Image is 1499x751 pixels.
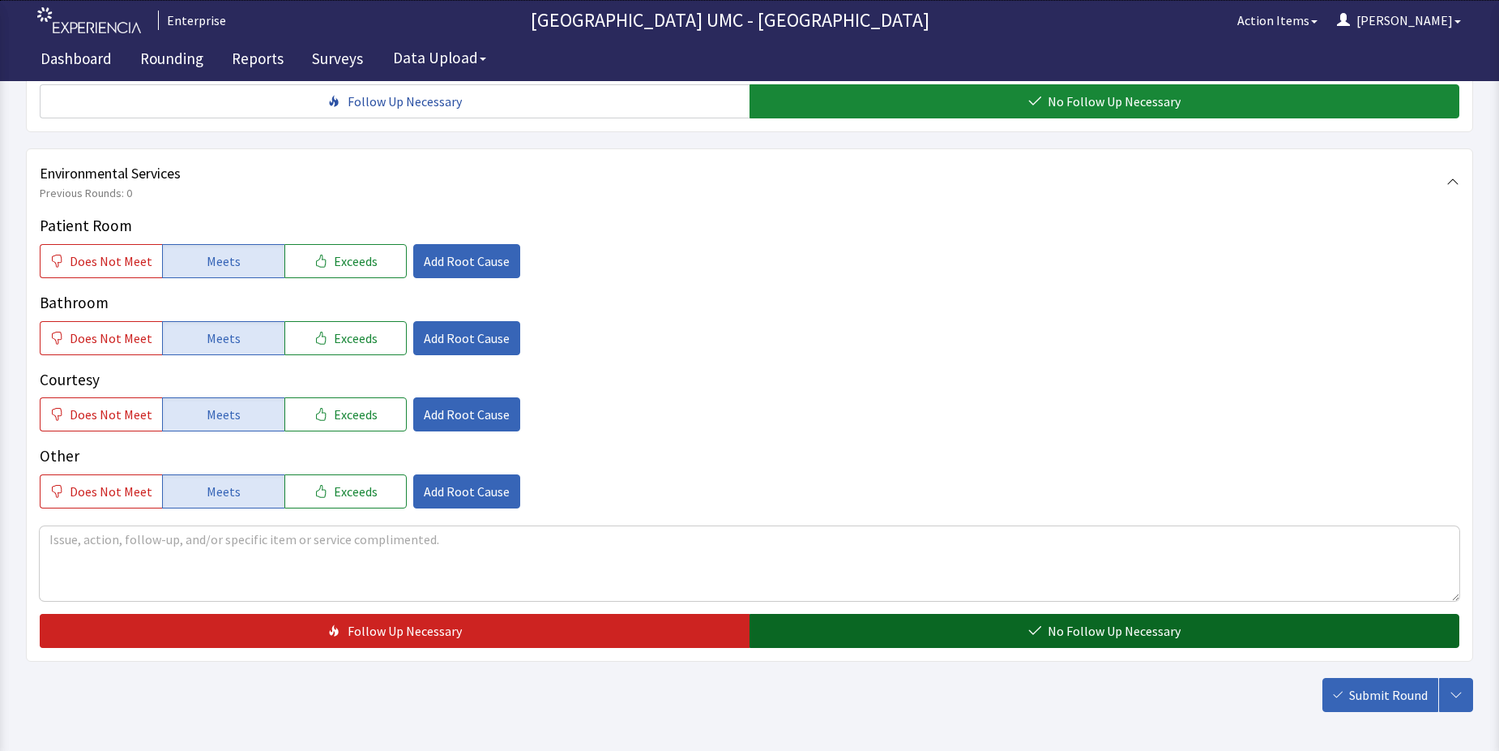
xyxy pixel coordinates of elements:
[40,162,1446,185] span: Environmental Services
[284,397,407,431] button: Exceeds
[207,328,241,348] span: Meets
[40,444,1459,468] p: Other
[284,244,407,278] button: Exceeds
[40,244,162,278] button: Does Not Meet
[162,321,284,355] button: Meets
[383,43,496,73] button: Data Upload
[40,185,1446,201] span: Previous Rounds: 0
[749,614,1459,648] button: No Follow Up Necessary
[40,84,749,118] button: Follow Up Necessary
[1048,92,1181,111] span: No Follow Up Necessary
[37,7,141,34] img: experiencia_logo.png
[40,397,162,431] button: Does Not Meet
[334,482,378,501] span: Exceeds
[413,397,520,431] button: Add Root Cause
[424,328,510,348] span: Add Root Cause
[70,328,152,348] span: Does Not Meet
[40,368,1459,392] p: Courtesy
[1048,621,1181,641] span: No Follow Up Necessary
[70,405,152,424] span: Does Not Meet
[70,251,152,271] span: Does Not Meet
[162,474,284,509] button: Meets
[1228,4,1327,36] button: Action Items
[40,321,162,355] button: Does Not Meet
[348,621,462,641] span: Follow Up Necessary
[334,328,378,348] span: Exceeds
[749,84,1459,118] button: No Follow Up Necessary
[162,397,284,431] button: Meets
[40,214,1459,238] p: Patient Room
[284,474,407,509] button: Exceeds
[413,244,520,278] button: Add Root Cause
[334,251,378,271] span: Exceeds
[128,41,216,81] a: Rounding
[162,244,284,278] button: Meets
[413,474,520,509] button: Add Root Cause
[1349,685,1428,705] span: Submit Round
[300,41,375,81] a: Surveys
[348,92,462,111] span: Follow Up Necessary
[207,405,241,424] span: Meets
[40,614,749,648] button: Follow Up Necessary
[284,321,407,355] button: Exceeds
[40,291,1459,315] p: Bathroom
[1327,4,1471,36] button: [PERSON_NAME]
[424,405,510,424] span: Add Root Cause
[424,251,510,271] span: Add Root Cause
[1322,678,1438,712] button: Submit Round
[220,41,296,81] a: Reports
[334,405,378,424] span: Exceeds
[233,7,1228,33] p: [GEOGRAPHIC_DATA] UMC - [GEOGRAPHIC_DATA]
[424,482,510,501] span: Add Root Cause
[28,41,124,81] a: Dashboard
[207,482,241,501] span: Meets
[207,251,241,271] span: Meets
[40,474,162,509] button: Does Not Meet
[70,482,152,501] span: Does Not Meet
[158,11,226,30] div: Enterprise
[413,321,520,355] button: Add Root Cause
